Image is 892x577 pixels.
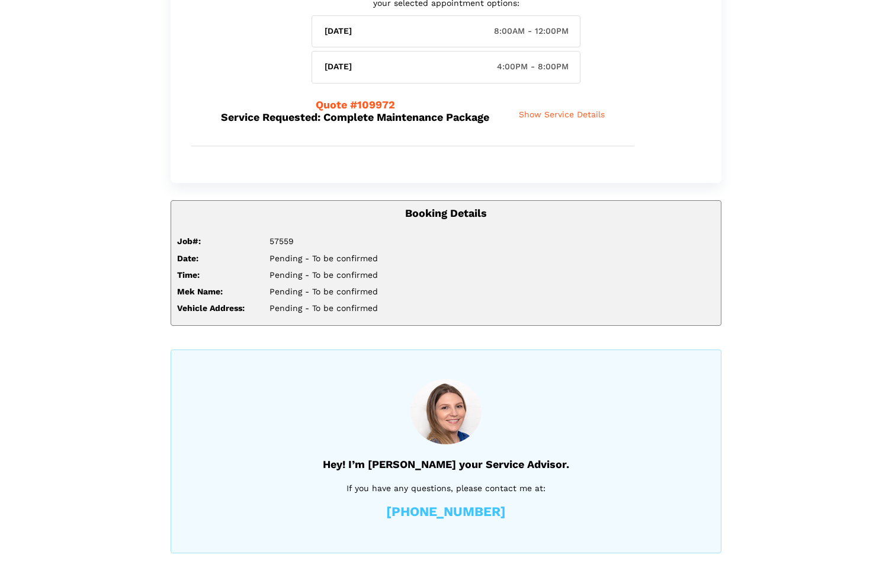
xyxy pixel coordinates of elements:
[177,207,715,219] h5: Booking Details
[261,270,724,280] div: Pending - To be confirmed
[261,286,724,297] div: Pending - To be confirmed
[177,236,201,246] strong: Job#:
[201,482,691,495] p: If you have any questions, please contact me at:
[177,287,223,296] strong: Mek Name:
[325,26,352,36] h6: [DATE]
[261,236,724,246] div: 57559
[177,254,198,263] strong: Date:
[177,303,245,313] strong: Vehicle Address:
[497,62,569,71] span: 4:00PM - 8:00PM
[386,505,506,518] a: [PHONE_NUMBER]
[261,303,724,313] div: Pending - To be confirmed
[519,110,605,120] span: Show Service Details
[261,253,724,264] div: Pending - To be confirmed
[177,270,200,280] strong: Time:
[494,26,569,36] span: 8:00AM - 12:00PM
[221,98,519,123] h5: Service Requested: Complete Maintenance Package
[325,62,352,72] h6: [DATE]
[201,458,691,470] h5: Hey! I’m [PERSON_NAME] your Service Advisor.
[316,98,395,111] span: Quote #109972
